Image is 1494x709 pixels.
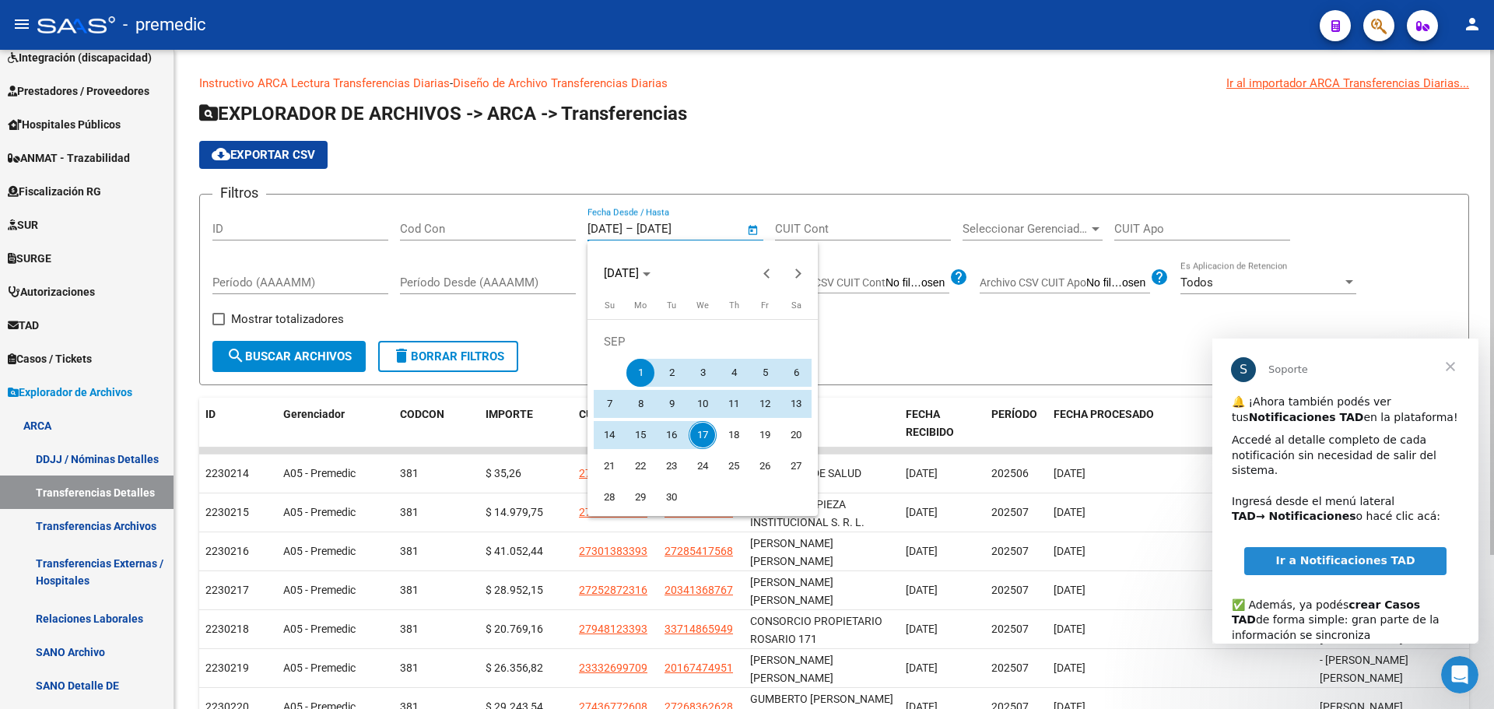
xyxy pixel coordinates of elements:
[658,483,686,511] span: 30
[594,482,625,513] button: September 28, 2025
[656,357,687,388] button: September 2, 2025
[720,390,748,418] span: 11
[720,452,748,480] span: 25
[626,359,654,387] span: 1
[626,421,654,449] span: 15
[667,300,676,311] span: Tu
[751,359,779,387] span: 5
[749,419,780,451] button: September 19, 2025
[625,357,656,388] button: September 1, 2025
[749,388,780,419] button: September 12, 2025
[656,451,687,482] button: September 23, 2025
[720,421,748,449] span: 18
[720,359,748,387] span: 4
[598,259,657,287] button: Choose month and year
[689,359,717,387] span: 3
[783,258,814,289] button: Next month
[780,451,812,482] button: September 27, 2025
[780,388,812,419] button: September 13, 2025
[595,421,623,449] span: 14
[625,482,656,513] button: September 29, 2025
[689,452,717,480] span: 24
[718,419,749,451] button: September 18, 2025
[791,300,801,311] span: Sa
[658,390,686,418] span: 9
[625,388,656,419] button: September 8, 2025
[656,482,687,513] button: September 30, 2025
[761,300,769,311] span: Fr
[780,357,812,388] button: September 6, 2025
[687,357,718,388] button: September 3, 2025
[595,390,623,418] span: 7
[658,421,686,449] span: 16
[780,419,812,451] button: September 20, 2025
[782,452,810,480] span: 27
[594,451,625,482] button: September 21, 2025
[1212,339,1478,644] iframe: Intercom live chat mensaje
[595,452,623,480] span: 21
[625,451,656,482] button: September 22, 2025
[749,451,780,482] button: September 26, 2025
[718,357,749,388] button: September 4, 2025
[689,390,717,418] span: 10
[752,258,783,289] button: Previous month
[594,326,812,357] td: SEP
[729,300,739,311] span: Th
[782,390,810,418] span: 13
[751,390,779,418] span: 12
[689,421,717,449] span: 17
[718,388,749,419] button: September 11, 2025
[749,357,780,388] button: September 5, 2025
[594,419,625,451] button: September 14, 2025
[626,452,654,480] span: 22
[658,359,686,387] span: 2
[626,483,654,511] span: 29
[656,419,687,451] button: September 16, 2025
[658,452,686,480] span: 23
[782,359,810,387] span: 6
[687,388,718,419] button: September 10, 2025
[782,421,810,449] span: 20
[718,451,749,482] button: September 25, 2025
[656,388,687,419] button: September 9, 2025
[19,244,247,350] div: ✅ Además, ya podés de forma simple: gran parte de la información se sincroniza automáticamente y ...
[605,300,615,311] span: Su
[595,483,623,511] span: 28
[626,390,654,418] span: 8
[634,300,647,311] span: Mo
[594,388,625,419] button: September 7, 2025
[751,452,779,480] span: 26
[751,421,779,449] span: 19
[687,451,718,482] button: September 24, 2025
[625,419,656,451] button: September 15, 2025
[1441,656,1478,693] iframe: Intercom live chat
[687,419,718,451] button: September 17, 2025
[696,300,709,311] span: We
[604,266,639,280] span: [DATE]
